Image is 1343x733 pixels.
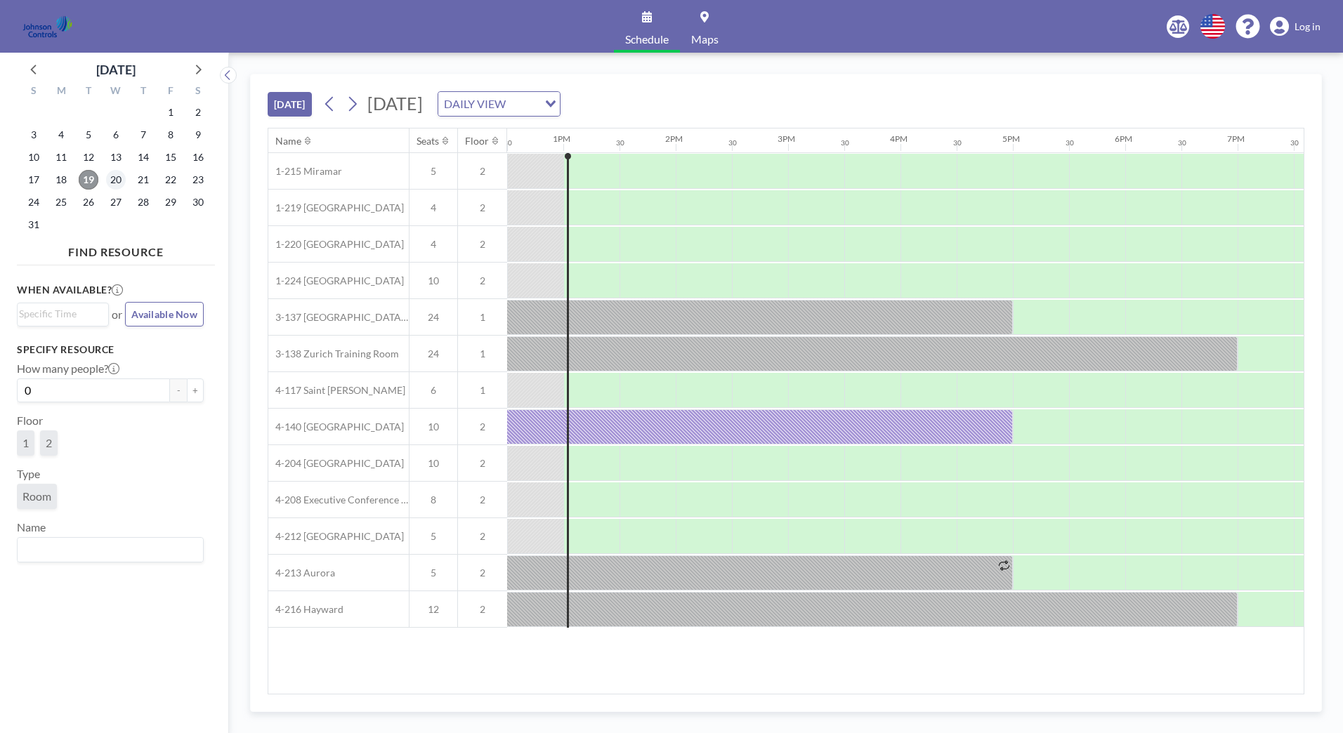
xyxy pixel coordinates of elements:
[106,125,126,145] span: Wednesday, August 6, 2025
[19,306,100,322] input: Search for option
[410,348,457,360] span: 24
[268,421,404,433] span: 4-140 [GEOGRAPHIC_DATA]
[112,308,122,322] span: or
[268,567,335,579] span: 4-213 Aurora
[131,308,197,320] span: Available Now
[268,238,404,251] span: 1-220 [GEOGRAPHIC_DATA]
[1066,138,1074,147] div: 30
[79,125,98,145] span: Tuesday, August 5, 2025
[458,494,507,506] span: 2
[18,538,203,562] div: Search for option
[20,83,48,101] div: S
[728,138,737,147] div: 30
[458,421,507,433] span: 2
[458,202,507,214] span: 2
[465,135,489,147] div: Floor
[458,165,507,178] span: 2
[161,125,181,145] span: Friday, August 8, 2025
[1227,133,1245,144] div: 7PM
[17,362,119,376] label: How many people?
[51,147,71,167] span: Monday, August 11, 2025
[665,133,683,144] div: 2PM
[1295,20,1321,33] span: Log in
[691,34,719,45] span: Maps
[1178,138,1186,147] div: 30
[106,147,126,167] span: Wednesday, August 13, 2025
[616,138,624,147] div: 30
[133,192,153,212] span: Thursday, August 28, 2025
[188,192,208,212] span: Saturday, August 30, 2025
[75,83,103,101] div: T
[106,170,126,190] span: Wednesday, August 20, 2025
[17,467,40,481] label: Type
[458,311,507,324] span: 1
[268,348,399,360] span: 3-138 Zurich Training Room
[19,541,195,559] input: Search for option
[103,83,130,101] div: W
[458,530,507,543] span: 2
[188,147,208,167] span: Saturday, August 16, 2025
[778,133,795,144] div: 3PM
[24,147,44,167] span: Sunday, August 10, 2025
[890,133,908,144] div: 4PM
[458,384,507,397] span: 1
[268,530,404,543] span: 4-212 [GEOGRAPHIC_DATA]
[553,133,570,144] div: 1PM
[410,567,457,579] span: 5
[458,567,507,579] span: 2
[953,138,962,147] div: 30
[410,530,457,543] span: 5
[161,170,181,190] span: Friday, August 22, 2025
[125,302,204,326] button: Available Now
[410,165,457,178] span: 5
[161,147,181,167] span: Friday, August 15, 2025
[170,378,187,402] button: -
[188,125,208,145] span: Saturday, August 9, 2025
[841,138,849,147] div: 30
[22,436,29,450] span: 1
[625,34,669,45] span: Schedule
[410,275,457,287] span: 10
[17,239,215,259] h4: FIND RESOURCE
[1115,133,1132,144] div: 6PM
[187,378,204,402] button: +
[410,457,457,470] span: 10
[367,93,423,114] span: [DATE]
[22,13,72,41] img: organization-logo
[458,238,507,251] span: 2
[18,303,108,324] div: Search for option
[438,92,560,116] div: Search for option
[1270,17,1321,37] a: Log in
[79,147,98,167] span: Tuesday, August 12, 2025
[188,103,208,122] span: Saturday, August 2, 2025
[268,494,409,506] span: 4-208 Executive Conference Room
[22,489,51,503] span: Room
[46,436,52,450] span: 2
[458,275,507,287] span: 2
[268,457,404,470] span: 4-204 [GEOGRAPHIC_DATA]
[129,83,157,101] div: T
[410,311,457,324] span: 24
[133,170,153,190] span: Thursday, August 21, 2025
[410,421,457,433] span: 10
[458,457,507,470] span: 2
[458,348,507,360] span: 1
[410,202,457,214] span: 4
[96,60,136,79] div: [DATE]
[51,170,71,190] span: Monday, August 18, 2025
[161,103,181,122] span: Friday, August 1, 2025
[458,603,507,616] span: 2
[268,165,342,178] span: 1-215 Miramar
[79,170,98,190] span: Tuesday, August 19, 2025
[510,95,537,113] input: Search for option
[133,147,153,167] span: Thursday, August 14, 2025
[504,138,512,147] div: 30
[410,603,457,616] span: 12
[268,92,312,117] button: [DATE]
[268,311,409,324] span: 3-137 [GEOGRAPHIC_DATA] Training Room
[51,192,71,212] span: Monday, August 25, 2025
[268,384,405,397] span: 4-117 Saint [PERSON_NAME]
[161,192,181,212] span: Friday, August 29, 2025
[410,384,457,397] span: 6
[410,494,457,506] span: 8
